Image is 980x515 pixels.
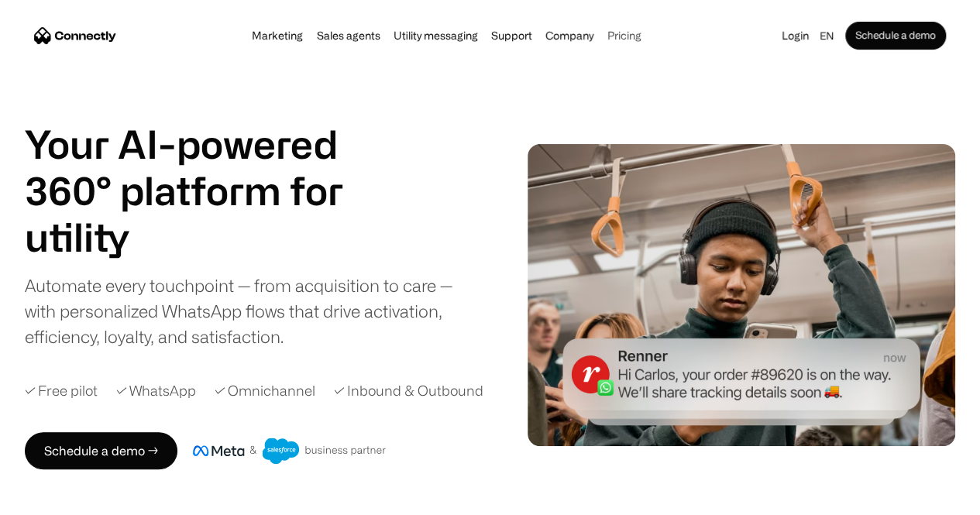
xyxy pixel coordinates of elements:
[31,488,93,510] ul: Language list
[25,121,381,214] h1: Your AI-powered 360° platform for
[389,29,483,42] a: Utility messaging
[34,24,116,47] a: home
[116,380,196,401] div: ✓ WhatsApp
[334,380,483,401] div: ✓ Inbound & Outbound
[25,380,98,401] div: ✓ Free pilot
[845,22,946,50] a: Schedule a demo
[193,438,387,464] img: Meta and Salesforce business partner badge.
[25,214,381,260] div: 3 of 4
[25,214,381,260] h1: utility
[247,29,308,42] a: Marketing
[541,25,598,46] div: Company
[813,25,845,46] div: en
[777,25,813,46] a: Login
[25,273,484,349] div: Automate every touchpoint — from acquisition to care — with personalized WhatsApp flows that driv...
[603,29,646,42] a: Pricing
[311,29,384,42] a: Sales agents
[215,380,315,401] div: ✓ Omnichannel
[25,432,177,469] a: Schedule a demo →
[487,29,537,42] a: Support
[25,214,381,260] div: carousel
[545,25,593,46] div: Company
[820,25,834,46] div: en
[15,486,93,510] aside: Language selected: English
